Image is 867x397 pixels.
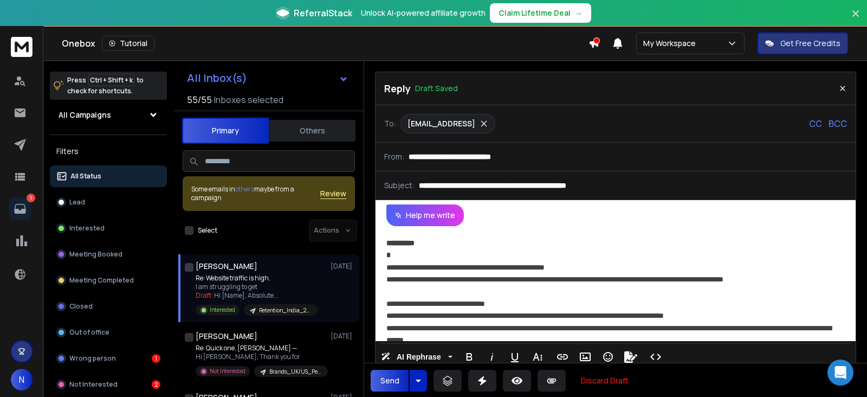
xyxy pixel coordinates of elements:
h3: Filters [50,144,167,159]
h1: [PERSON_NAME] [196,331,257,342]
p: Hi [PERSON_NAME], Thank you for [196,353,326,361]
button: Meeting Booked [50,244,167,265]
button: Get Free Credits [758,33,848,54]
p: Brands_UK/US_Performance-marketing [269,368,321,376]
button: Meeting Completed [50,270,167,291]
button: Underline (Ctrl+U) [504,346,525,368]
button: Code View [645,346,666,368]
div: 1 [152,354,160,363]
p: Interested [69,224,105,233]
button: Review [320,188,346,199]
button: Claim Lifetime Deal→ [490,3,591,23]
button: Send [371,370,409,392]
button: More Text [527,346,548,368]
p: My Workspace [643,38,700,49]
label: Select [198,226,217,235]
span: 55 / 55 [187,93,212,106]
div: 2 [152,380,160,389]
p: Wrong person [69,354,116,363]
button: Out of office [50,322,167,343]
span: → [575,8,583,18]
button: Close banner [849,7,863,33]
h1: All Inbox(s) [187,73,247,84]
a: 3 [9,198,31,220]
p: Retention_India_2variation [259,306,311,315]
p: Get Free Credits [780,38,840,49]
button: Help me write [386,204,464,226]
p: From: [384,151,404,162]
button: All Campaigns [50,104,167,126]
p: Meeting Booked [69,250,122,259]
button: Closed [50,296,167,317]
button: Lead [50,191,167,213]
p: Draft Saved [415,83,458,94]
p: Meeting Completed [69,276,134,285]
button: N [11,369,33,390]
p: Reply [384,81,411,96]
button: All Status [50,165,167,187]
button: Tutorial [102,36,154,51]
p: Re: Quick one, [PERSON_NAME] — [196,344,326,353]
span: Draft: [196,291,213,300]
p: To: [384,118,396,129]
p: Not Interested [210,367,245,375]
button: Discard Draft [572,370,637,392]
p: BCC [829,117,847,130]
button: Interested [50,217,167,239]
div: Open Intercom Messenger [827,360,853,386]
h1: [PERSON_NAME] [196,261,257,272]
button: All Inbox(s) [178,67,357,89]
p: Press to check for shortcuts. [67,75,144,97]
span: Hi [Name], Absolute ... [214,291,279,300]
button: Insert Image (Ctrl+P) [575,346,596,368]
button: Wrong person1 [50,348,167,369]
p: Not Interested [69,380,118,389]
span: Ctrl + Shift + k [88,74,134,86]
p: [DATE] [331,262,355,271]
h3: Inboxes selected [214,93,283,106]
h1: All Campaigns [59,110,111,120]
span: AI Rephrase [394,353,443,362]
button: Not Interested2 [50,374,167,395]
p: Unlock AI-powered affiliate growth [361,8,486,18]
button: Insert Link (Ctrl+K) [552,346,573,368]
p: Out of office [69,328,109,337]
p: Interested [210,306,235,314]
button: Primary [182,118,269,144]
button: Emoticons [598,346,618,368]
p: Closed [69,302,93,311]
p: Re: Website traffic is high. [196,274,318,283]
span: ReferralStack [294,7,352,20]
p: 3 [27,194,35,202]
span: others [235,184,254,194]
p: I am struggling to get [196,283,318,291]
button: AI Rephrase [379,346,455,368]
p: Lead [69,198,85,207]
p: CC [809,117,822,130]
p: All Status [70,172,101,181]
p: Subject: [384,180,415,191]
p: [DATE] [331,332,355,341]
button: Others [269,119,355,143]
div: Onebox [62,36,588,51]
div: Some emails in maybe from a campaign [191,185,320,202]
p: [EMAIL_ADDRESS] [407,118,475,129]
